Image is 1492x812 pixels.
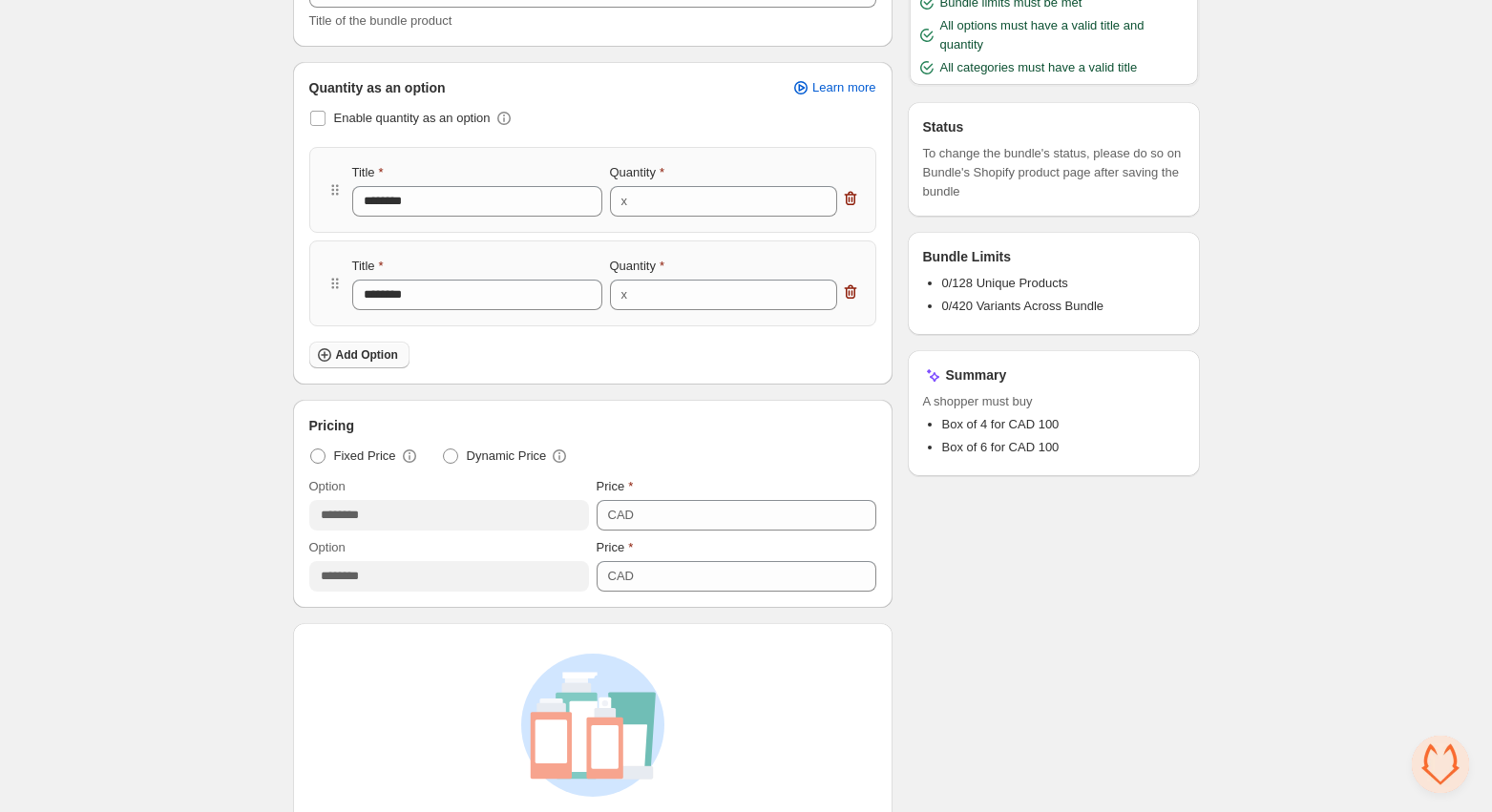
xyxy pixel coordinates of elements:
span: To change the bundle's status, please do so on Bundle's Shopify product page after saving the bundle [923,144,1185,201]
span: Fixed Price [334,447,396,466]
span: 0/420 Variants Across Bundle [942,299,1104,313]
span: A shopper must buy [923,392,1185,411]
div: x [621,192,628,211]
label: Option [309,477,346,496]
button: Add Option [309,342,410,368]
span: Learn more [812,80,875,95]
span: Quantity as an option [309,78,446,97]
label: Quantity [610,257,664,276]
div: CAD [608,567,634,586]
h3: Summary [946,365,1007,385]
h3: Bundle Limits [923,247,1012,266]
span: Dynamic Price [467,447,547,466]
label: Price [597,538,634,557]
label: Option [309,538,346,557]
span: Pricing [309,416,354,435]
div: CAD [608,506,634,525]
a: Learn more [780,74,887,101]
span: Title of the bundle product [309,13,452,28]
span: Enable quantity as an option [334,111,491,125]
label: Quantity [610,163,664,182]
label: Price [597,477,634,496]
label: Title [352,163,384,182]
span: All options must have a valid title and quantity [940,16,1190,54]
a: Open chat [1412,736,1469,793]
span: Add Option [336,347,398,363]
label: Title [352,257,384,276]
span: All categories must have a valid title [940,58,1138,77]
li: Box of 6 for CAD 100 [942,438,1185,457]
li: Box of 4 for CAD 100 [942,415,1185,434]
span: 0/128 Unique Products [942,276,1068,290]
div: x [621,285,628,304]
h3: Status [923,117,964,136]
